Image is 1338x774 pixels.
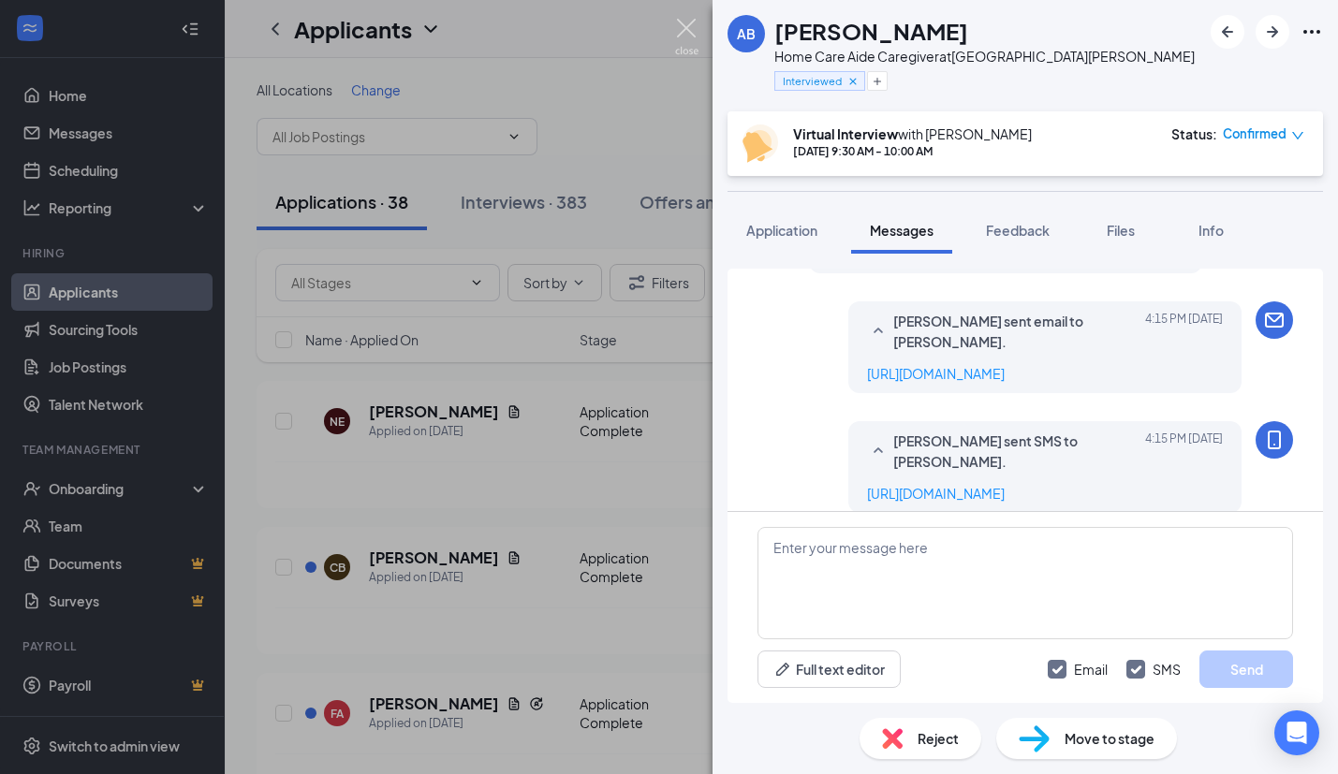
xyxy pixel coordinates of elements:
button: Plus [867,71,888,91]
span: [PERSON_NAME] sent SMS to [PERSON_NAME]. [893,431,1139,472]
div: Status : [1171,124,1217,143]
span: down [1291,129,1304,142]
span: Confirmed [1223,124,1287,143]
svg: ArrowRight [1261,21,1284,43]
button: Send [1199,650,1293,688]
div: [DATE] 9:30 AM - 10:00 AM [793,143,1032,159]
a: [URL][DOMAIN_NAME] [867,485,1005,502]
button: Full text editorPen [757,650,901,688]
div: Open Intercom Messenger [1274,710,1319,755]
svg: Email [1263,309,1286,331]
span: [DATE] 4:15 PM [1145,311,1223,352]
svg: Cross [846,75,860,88]
svg: SmallChevronUp [867,440,890,462]
span: Info [1198,222,1224,239]
span: Files [1107,222,1135,239]
svg: ArrowLeftNew [1216,21,1239,43]
button: ArrowLeftNew [1211,15,1244,49]
h1: [PERSON_NAME] [774,15,968,47]
svg: Ellipses [1301,21,1323,43]
span: Feedback [986,222,1050,239]
span: Messages [870,222,934,239]
span: Interviewed [783,73,842,89]
span: Application [746,222,817,239]
span: Move to stage [1065,728,1154,749]
svg: MobileSms [1263,429,1286,451]
b: Virtual Interview [793,125,898,142]
button: ArrowRight [1256,15,1289,49]
span: Reject [918,728,959,749]
a: [URL][DOMAIN_NAME] [867,365,1005,382]
svg: Plus [872,76,883,87]
svg: Pen [773,660,792,679]
span: [PERSON_NAME] sent email to [PERSON_NAME]. [893,311,1139,352]
div: Home Care Aide Caregiver at [GEOGRAPHIC_DATA][PERSON_NAME] [774,47,1195,66]
div: with [PERSON_NAME] [793,124,1032,143]
span: [DATE] 4:15 PM [1145,431,1223,472]
svg: SmallChevronUp [867,320,890,343]
div: AB [737,24,756,43]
